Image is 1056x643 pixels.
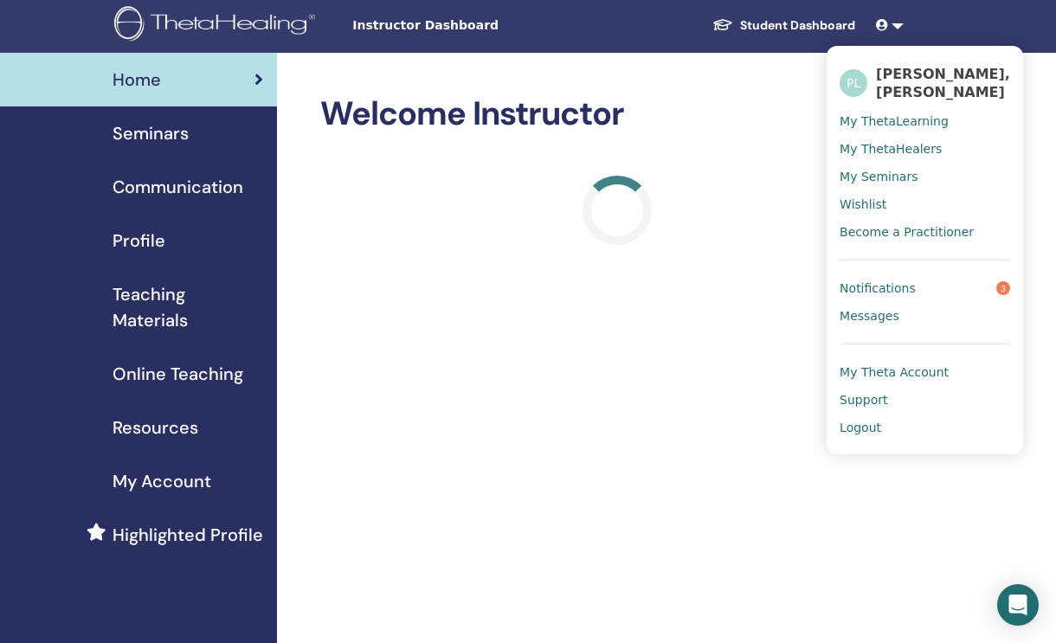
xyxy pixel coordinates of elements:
[113,522,263,548] span: Highlighted Profile
[840,358,1010,386] a: My Theta Account
[996,281,1010,295] span: 3
[840,364,949,380] span: My Theta Account
[840,280,916,296] span: Notifications
[840,386,1010,414] a: Support
[876,65,1010,101] span: [PERSON_NAME], [PERSON_NAME]
[840,190,1010,218] a: Wishlist
[840,141,942,157] span: My ThetaHealers
[840,169,918,184] span: My Seminars
[113,415,198,440] span: Resources
[113,174,243,200] span: Communication
[840,69,867,97] span: PL
[840,414,1010,441] a: Logout
[840,107,1010,135] a: My ThetaLearning
[840,420,881,435] span: Logout
[840,163,1010,190] a: My Seminars
[113,361,243,387] span: Online Teaching
[840,302,1010,330] a: Messages
[113,281,263,333] span: Teaching Materials
[113,228,165,254] span: Profile
[840,59,1010,107] a: PL[PERSON_NAME], [PERSON_NAME]
[113,468,211,494] span: My Account
[113,67,161,93] span: Home
[840,308,899,324] span: Messages
[320,94,913,134] h2: Welcome Instructor
[712,17,733,32] img: graduation-cap-white.svg
[840,274,1010,302] a: Notifications3
[840,196,886,212] span: Wishlist
[840,392,887,408] span: Support
[840,135,1010,163] a: My ThetaHealers
[699,10,869,42] a: Student Dashboard
[352,16,612,35] span: Instructor Dashboard
[840,224,974,240] span: Become a Practitioner
[113,120,189,146] span: Seminars
[114,6,321,45] img: logo.png
[840,113,949,129] span: My ThetaLearning
[840,218,1010,246] a: Become a Practitioner
[997,584,1039,626] div: Open Intercom Messenger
